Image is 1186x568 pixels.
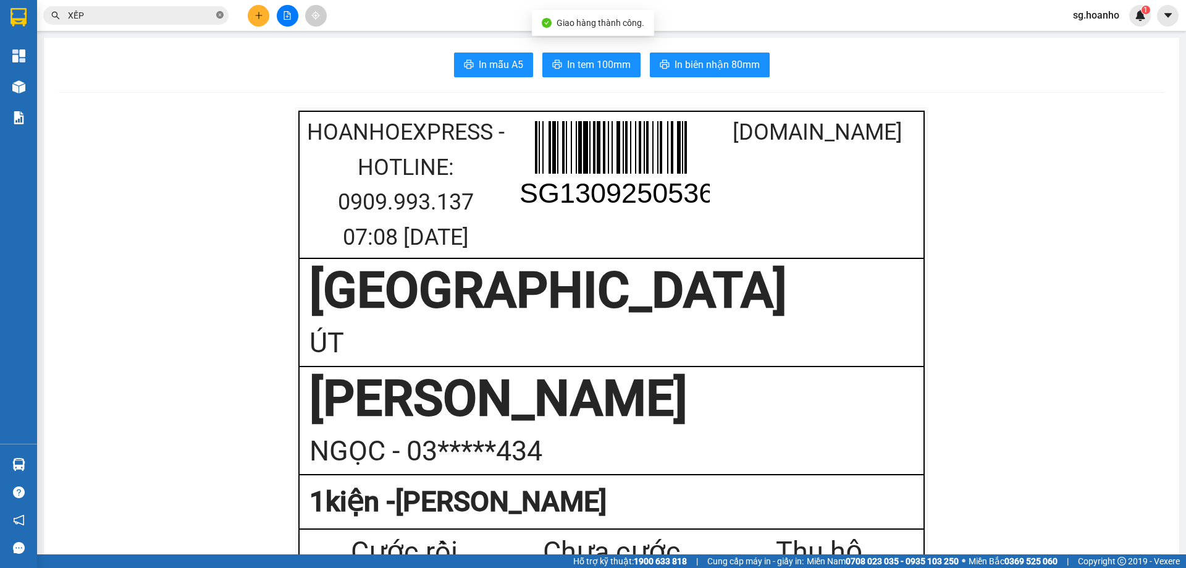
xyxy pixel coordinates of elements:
span: In tem 100mm [567,57,631,72]
button: file-add [277,5,298,27]
span: | [1067,554,1069,568]
strong: 1900 633 818 [634,556,687,566]
div: [GEOGRAPHIC_DATA] [309,260,914,321]
span: Miền Bắc [969,554,1058,568]
span: In biên nhận 80mm [675,57,760,72]
span: check-circle [542,18,552,28]
img: solution-icon [12,111,25,124]
strong: 0369 525 060 [1004,556,1058,566]
strong: 0708 023 035 - 0935 103 250 [846,556,959,566]
img: warehouse-icon [12,80,25,93]
div: Tên hàng: bịch ( : 1 ) [11,79,243,95]
div: NGỌC [145,38,243,53]
div: [GEOGRAPHIC_DATA] [11,11,136,38]
sup: 1 [1142,6,1150,14]
span: In mẫu A5 [479,57,523,72]
span: plus [254,11,263,20]
span: Gửi: [11,11,30,23]
img: icon-new-feature [1135,10,1146,21]
div: [PERSON_NAME] [145,11,243,38]
div: ÚT [11,38,136,53]
button: printerIn mẫu A5 [454,53,533,77]
div: [PERSON_NAME] [309,368,914,430]
span: close-circle [216,11,224,19]
button: caret-down [1157,5,1179,27]
span: printer [464,59,474,71]
span: | [696,554,698,568]
span: file-add [283,11,292,20]
button: printerIn tem 100mm [542,53,641,77]
span: sg.hoanho [1063,7,1129,23]
span: Giao hàng thành công. [557,18,644,28]
span: Hỗ trợ kỹ thuật: [573,554,687,568]
span: caret-down [1163,10,1174,21]
span: copyright [1117,557,1126,566]
span: search [51,11,60,20]
button: plus [248,5,269,27]
img: dashboard-icon [12,49,25,62]
span: printer [552,59,562,71]
span: 1 [1143,6,1148,14]
button: printerIn biên nhận 80mm [650,53,770,77]
button: aim [305,5,327,27]
span: question-circle [13,486,25,498]
div: ÚT [309,321,914,365]
img: warehouse-icon [12,458,25,471]
span: Miền Nam [807,554,959,568]
span: Cung cấp máy in - giấy in: [707,554,804,568]
div: 1 kiện - [PERSON_NAME] [309,480,914,524]
span: Nhận: [145,11,174,23]
span: message [13,542,25,554]
input: Tìm tên, số ĐT hoặc mã đơn [68,9,214,22]
span: close-circle [216,10,224,22]
span: SL [108,78,125,95]
span: aim [311,11,320,20]
span: printer [660,59,670,71]
div: [DOMAIN_NAME] [715,115,920,150]
text: SG1309250536 [519,177,714,209]
span: notification [13,514,25,526]
img: logo-vxr [11,8,27,27]
div: HoaNhoExpress - Hotline: 0909.993.137 07:08 [DATE] [303,115,508,255]
span: ⚪️ [962,559,965,564]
